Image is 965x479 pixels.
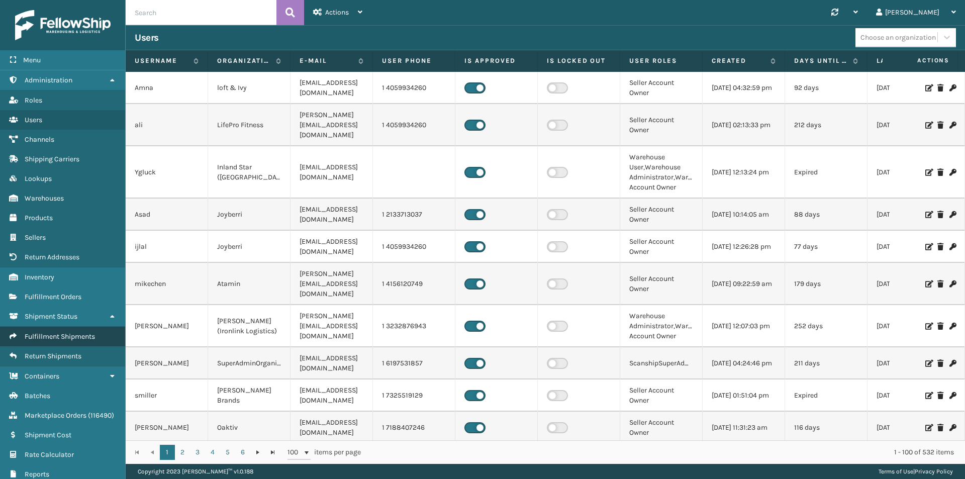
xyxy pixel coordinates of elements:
[25,76,72,84] span: Administration
[208,231,291,263] td: Joyberri
[126,305,208,347] td: [PERSON_NAME]
[867,263,950,305] td: [DATE] 04:10:30 pm
[949,360,955,367] i: Change Password
[25,214,53,222] span: Products
[25,293,81,301] span: Fulfillment Orders
[126,199,208,231] td: Asad
[925,243,931,250] i: Edit
[949,122,955,129] i: Change Password
[138,464,253,479] p: Copyright 2023 [PERSON_NAME]™ v 1.0.188
[620,104,703,146] td: Seller Account Owner
[205,445,220,460] a: 4
[291,347,373,379] td: [EMAIL_ADDRESS][DOMAIN_NAME]
[269,448,277,456] span: Go to the last page
[208,72,291,104] td: loft & Ivy
[25,96,42,105] span: Roles
[703,347,785,379] td: [DATE] 04:24:46 pm
[703,263,785,305] td: [DATE] 09:22:59 am
[325,8,349,17] span: Actions
[208,347,291,379] td: SuperAdminOrganization
[620,263,703,305] td: Seller Account Owner
[25,392,50,400] span: Batches
[375,447,954,457] div: 1 - 100 of 532 items
[23,56,41,64] span: Menu
[867,146,950,199] td: [DATE] 08:12:54 pm
[925,211,931,218] i: Edit
[703,146,785,199] td: [DATE] 12:13:24 pm
[925,323,931,330] i: Edit
[25,372,59,380] span: Containers
[925,84,931,91] i: Edit
[785,347,867,379] td: 211 days
[785,379,867,412] td: Expired
[254,448,262,456] span: Go to the next page
[126,104,208,146] td: ali
[160,445,175,460] a: 1
[937,360,943,367] i: Delete
[877,56,930,65] label: Last Seen
[300,56,353,65] label: E-mail
[373,199,455,231] td: 1 2133713037
[925,280,931,288] i: Edit
[135,32,159,44] h3: Users
[126,379,208,412] td: smiller
[785,146,867,199] td: Expired
[265,445,280,460] a: Go to the last page
[25,135,54,144] span: Channels
[937,122,943,129] i: Delete
[937,323,943,330] i: Delete
[126,347,208,379] td: [PERSON_NAME]
[208,146,291,199] td: Inland Star ([GEOGRAPHIC_DATA])
[785,199,867,231] td: 88 days
[250,445,265,460] a: Go to the next page
[25,312,77,321] span: Shipment Status
[126,231,208,263] td: ijlal
[291,72,373,104] td: [EMAIL_ADDRESS][DOMAIN_NAME]
[703,412,785,444] td: [DATE] 11:31:23 am
[886,52,955,69] span: Actions
[15,10,111,40] img: logo
[291,104,373,146] td: [PERSON_NAME][EMAIL_ADDRESS][DOMAIN_NAME]
[620,379,703,412] td: Seller Account Owner
[373,305,455,347] td: 1 3232876943
[25,332,95,341] span: Fulfillment Shipments
[126,263,208,305] td: mikechen
[629,56,693,65] label: User Roles
[620,347,703,379] td: ScanshipSuperAdministrator
[25,273,54,281] span: Inventory
[190,445,205,460] a: 3
[785,72,867,104] td: 92 days
[373,263,455,305] td: 1 4156120749
[620,305,703,347] td: Warehouse Administrator,Warehouse Account Owner
[217,56,271,65] label: Organization
[867,347,950,379] td: [DATE] 10:15:46 am
[208,263,291,305] td: Atamin
[620,72,703,104] td: Seller Account Owner
[860,32,936,43] div: Choose an organization
[712,56,765,65] label: Created
[126,72,208,104] td: Amna
[937,392,943,399] i: Delete
[867,104,950,146] td: [DATE] 02:04:24 pm
[126,146,208,199] td: Ygluck
[867,199,950,231] td: [DATE] 06:59:09 am
[373,412,455,444] td: 1 7188407246
[703,305,785,347] td: [DATE] 12:07:03 pm
[25,194,64,203] span: Warehouses
[25,253,79,261] span: Return Addresses
[175,445,190,460] a: 2
[867,305,950,347] td: [DATE] 02:51:53 pm
[949,211,955,218] i: Change Password
[949,243,955,250] i: Change Password
[915,468,953,475] a: Privacy Policy
[291,199,373,231] td: [EMAIL_ADDRESS][DOMAIN_NAME]
[220,445,235,460] a: 5
[703,379,785,412] td: [DATE] 01:51:04 pm
[620,199,703,231] td: Seller Account Owner
[937,280,943,288] i: Delete
[785,231,867,263] td: 77 days
[949,323,955,330] i: Change Password
[620,412,703,444] td: Seller Account Owner
[949,424,955,431] i: Change Password
[925,360,931,367] i: Edit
